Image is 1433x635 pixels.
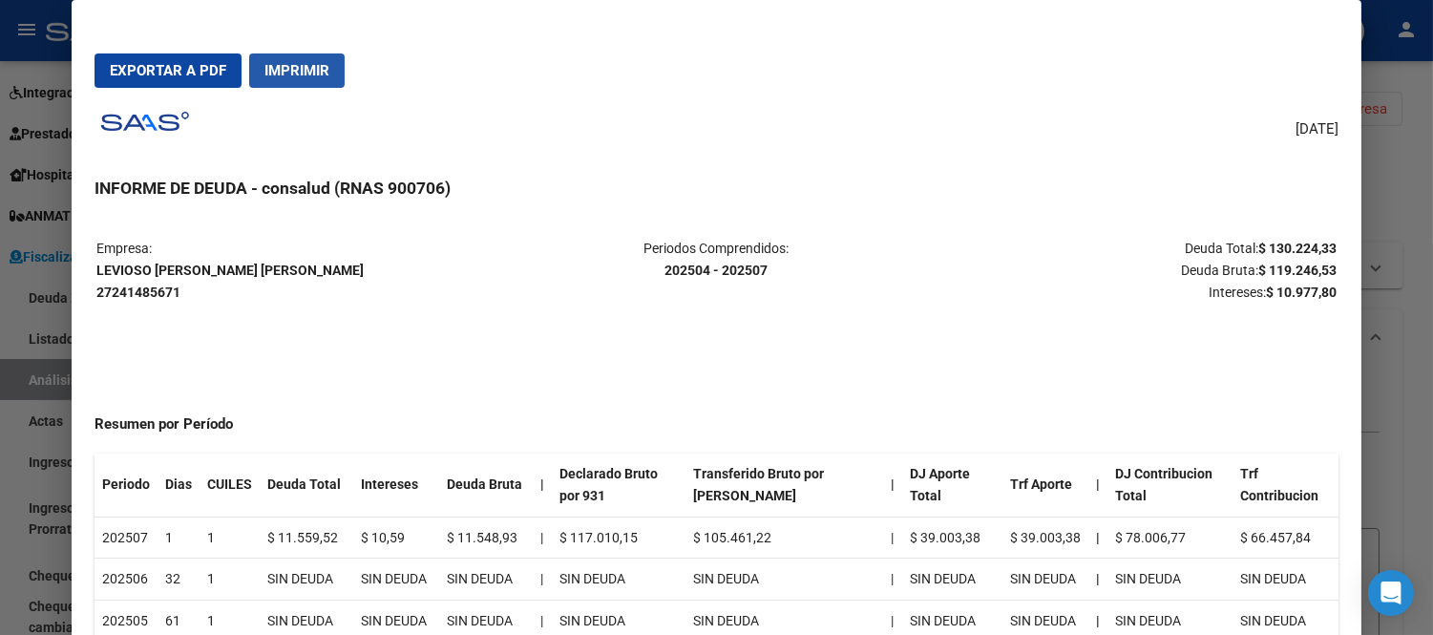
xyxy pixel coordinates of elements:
[1107,517,1233,559] td: $ 78.006,77
[96,263,364,300] strong: LEVIOSO [PERSON_NAME] [PERSON_NAME] 27241485671
[1002,559,1088,601] td: SIN DEUDA
[439,559,533,601] td: SIN DEUDA
[1002,517,1088,559] td: $ 39.003,38
[552,454,685,517] th: Declarado Bruto por 931
[439,454,533,517] th: Deuda Bruta
[158,517,200,559] td: 1
[353,517,439,559] td: $ 10,59
[249,53,345,88] button: Imprimir
[883,559,902,601] td: |
[264,62,329,79] span: Imprimir
[96,238,509,303] p: Empresa:
[200,559,260,601] td: 1
[902,559,1002,601] td: SIN DEUDA
[1002,454,1088,517] th: Trf Aporte
[533,454,552,517] th: |
[95,559,158,601] td: 202506
[552,559,685,601] td: SIN DEUDA
[902,454,1002,517] th: DJ Aporte Total
[1266,285,1337,300] strong: $ 10.977,80
[95,53,242,88] button: Exportar a PDF
[260,559,353,601] td: SIN DEUDA
[158,454,200,517] th: Dias
[353,454,439,517] th: Intereses
[1296,118,1338,140] span: [DATE]
[95,454,158,517] th: Periodo
[902,517,1002,559] td: $ 39.003,38
[686,517,884,559] td: $ 105.461,22
[260,454,353,517] th: Deuda Total
[533,517,552,559] td: |
[353,559,439,601] td: SIN DEUDA
[1258,263,1337,278] strong: $ 119.246,53
[1088,517,1107,559] th: |
[686,454,884,517] th: Transferido Bruto por [PERSON_NAME]
[1107,559,1233,601] td: SIN DEUDA
[200,454,260,517] th: CUILES
[924,238,1337,303] p: Deuda Total: Deuda Bruta: Intereses:
[439,517,533,559] td: $ 11.548,93
[664,263,768,278] strong: 202504 - 202507
[883,454,902,517] th: |
[158,559,200,601] td: 32
[533,559,552,601] td: |
[686,559,884,601] td: SIN DEUDA
[883,517,902,559] td: |
[511,238,923,282] p: Periodos Comprendidos:
[260,517,353,559] td: $ 11.559,52
[552,517,685,559] td: $ 117.010,15
[95,413,1338,435] h4: Resumen por Período
[95,517,158,559] td: 202507
[1258,241,1337,256] strong: $ 130.224,33
[1233,559,1338,601] td: SIN DEUDA
[1088,559,1107,601] th: |
[95,176,1338,201] h3: INFORME DE DEUDA - consalud (RNAS 900706)
[1088,454,1107,517] th: |
[1368,570,1414,616] div: Open Intercom Messenger
[1233,454,1338,517] th: Trf Contribucion
[1233,517,1338,559] td: $ 66.457,84
[200,517,260,559] td: 1
[1107,454,1233,517] th: DJ Contribucion Total
[110,62,226,79] span: Exportar a PDF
